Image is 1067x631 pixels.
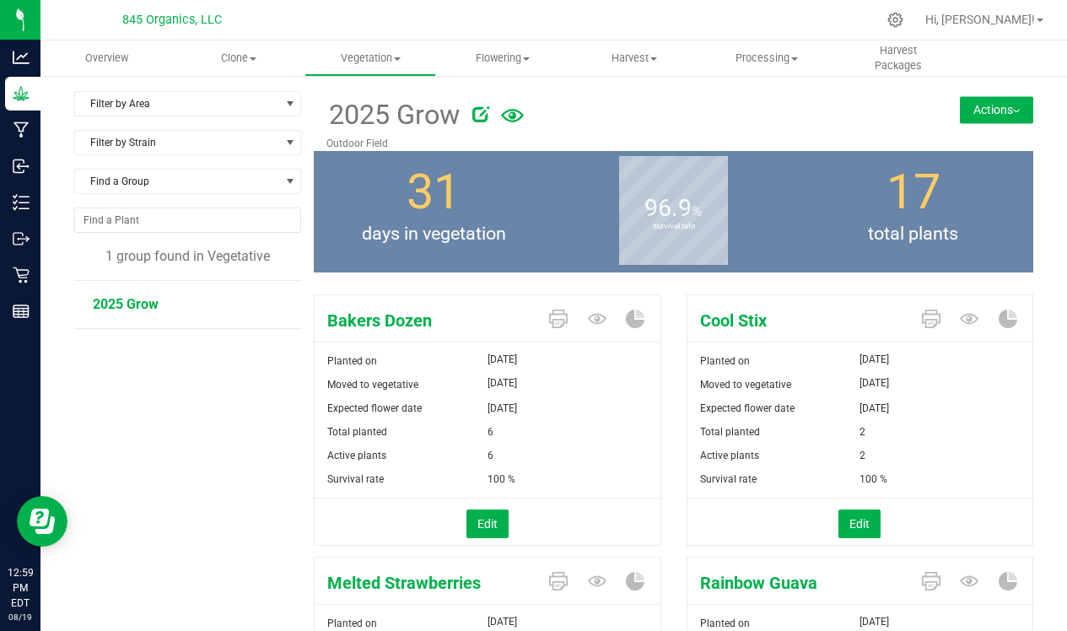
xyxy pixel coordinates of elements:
span: [DATE] [860,373,889,393]
span: 2 [860,444,865,467]
span: Hi, [PERSON_NAME]! [925,13,1035,26]
p: Outdoor Field [326,136,901,151]
group-info-box: Total number of plants [806,151,1021,272]
span: days in vegetation [314,220,553,247]
span: [DATE] [488,396,517,420]
inline-svg: Reports [13,303,30,320]
span: Moved to vegetative [700,379,791,391]
span: total plants [794,220,1033,247]
span: 17 [886,164,940,220]
span: Planted on [327,355,377,367]
span: Planted on [700,355,750,367]
span: Expected flower date [700,402,795,414]
span: 100 % [488,467,515,491]
span: select [279,92,300,116]
a: Vegetation [304,40,436,76]
group-info-box: Survival rate [566,151,780,272]
span: 2 [860,420,865,444]
span: Bakers Dozen [315,308,536,333]
span: Active plants [327,450,386,461]
span: Filter by Strain [75,131,279,154]
span: [DATE] [860,396,889,420]
a: Processing [700,40,832,76]
span: Harvest [569,51,699,66]
span: Vegetation [305,51,435,66]
inline-svg: Grow [13,85,30,102]
span: Clone [173,51,303,66]
span: 6 [488,444,493,467]
p: 12:59 PM EDT [8,565,33,611]
span: [DATE] [860,349,889,369]
span: Find a Group [75,170,279,193]
inline-svg: Inventory [13,194,30,211]
span: Moved to vegetative [327,379,418,391]
b: survival rate [619,150,728,301]
p: 08/19 [8,611,33,623]
span: 6 [488,420,493,444]
span: [DATE] [488,349,517,369]
span: Survival rate [327,473,384,485]
group-info-box: Days in vegetation [326,151,541,272]
span: Expected flower date [327,402,422,414]
span: Harvest Packages [833,43,963,73]
span: Planted on [700,618,750,629]
span: 2025 Grow [93,296,159,312]
span: 845 Organics, LLC [122,13,222,27]
span: 31 [407,164,461,220]
a: Overview [40,40,172,76]
span: Survival rate [700,473,757,485]
span: 100 % [860,467,887,491]
inline-svg: Inbound [13,158,30,175]
span: Overview [62,51,151,66]
a: Flowering [436,40,568,76]
span: Active plants [700,450,759,461]
a: Harvest [569,40,700,76]
iframe: Resource center [17,496,67,547]
div: 1 group found in Vegetative [74,246,301,267]
a: Harvest Packages [833,40,964,76]
span: Filter by Area [75,92,279,116]
span: Processing [701,51,831,66]
span: 2025 Grow [326,94,460,136]
inline-svg: Manufacturing [13,121,30,138]
a: Clone [172,40,304,76]
button: Actions [960,96,1033,123]
span: Total planted [327,426,387,438]
span: Rainbow Guava [687,570,909,596]
span: Total planted [700,426,760,438]
inline-svg: Outbound [13,230,30,247]
div: Manage settings [885,12,906,28]
span: Planted on [327,618,377,629]
button: Edit [466,510,509,538]
span: Cool Stix [687,308,909,333]
span: [DATE] [488,373,517,393]
span: Flowering [437,51,567,66]
inline-svg: Analytics [13,49,30,66]
input: NO DATA FOUND [75,208,300,232]
inline-svg: Retail [13,267,30,283]
button: Edit [838,510,881,538]
span: Melted Strawberries [315,570,536,596]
